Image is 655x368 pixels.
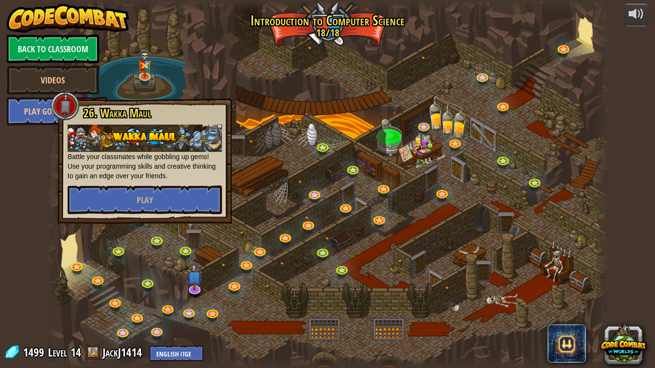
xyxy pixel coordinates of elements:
a: Back to Classroom [7,34,99,63]
p: Battle your classmates while gobbling up gems! Use your programming skills and creative thinking ... [68,125,222,181]
img: level-banner-multiplayer.png [138,49,152,78]
a: Videos [7,66,99,94]
img: CodeCombat - Learn how to code by playing a game [7,4,129,33]
span: 1499 [23,345,47,360]
a: Play Golden Goal [7,97,107,126]
span: 26. Wakka Maul [83,105,151,121]
img: Nov17 wakka maul [68,125,222,152]
span: 14 [70,345,81,360]
a: JackJ1414 [103,345,145,360]
button: Adjust volume [624,4,648,26]
span: Play [137,194,153,206]
button: Play [68,185,222,214]
span: Level [48,345,67,360]
img: level-banner-unstarted-subscriber.png [187,263,203,290]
